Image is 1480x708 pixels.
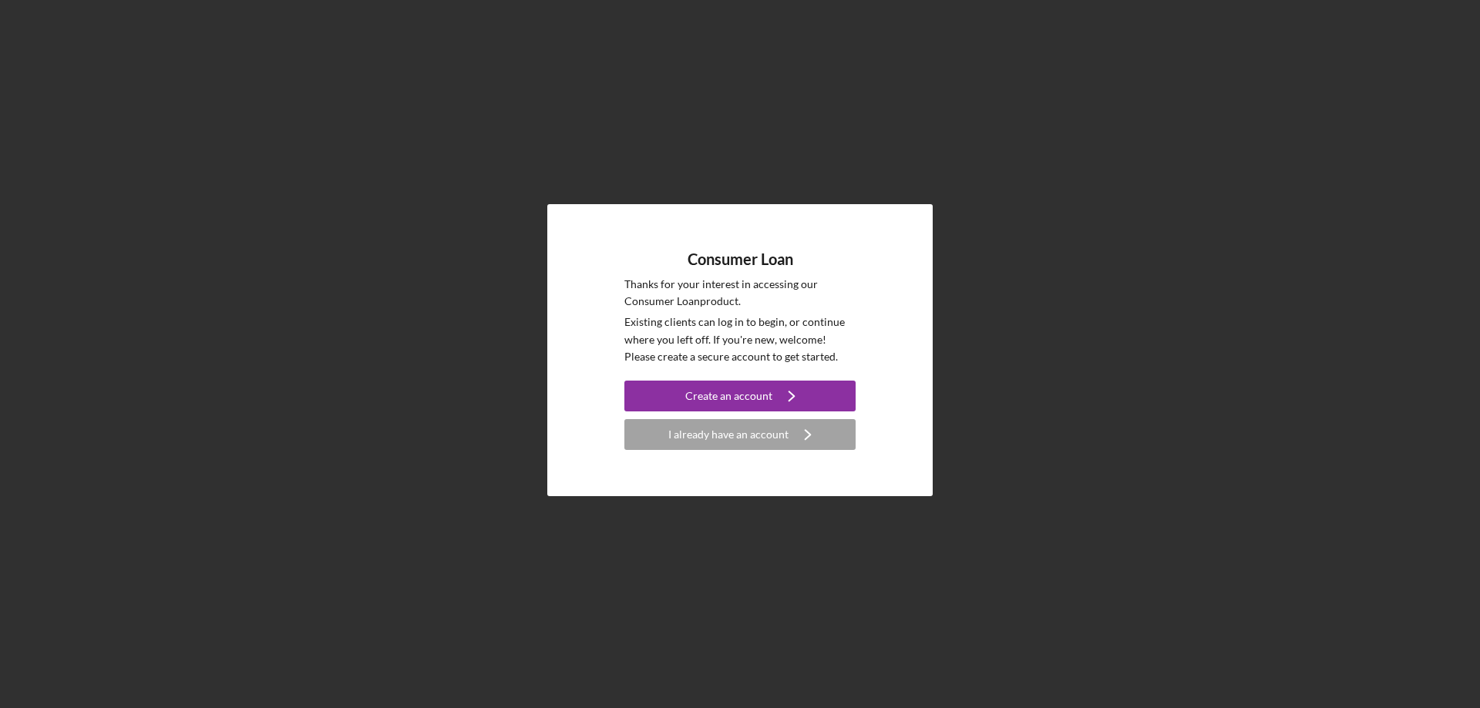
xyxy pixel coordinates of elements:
[624,314,856,365] p: Existing clients can log in to begin, or continue where you left off. If you're new, welcome! Ple...
[624,276,856,310] p: Thanks for your interest in accessing our Consumer Loan product.
[688,250,793,268] h4: Consumer Loan
[624,419,856,450] button: I already have an account
[624,381,856,415] a: Create an account
[685,381,772,411] div: Create an account
[668,419,789,450] div: I already have an account
[624,381,856,411] button: Create an account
